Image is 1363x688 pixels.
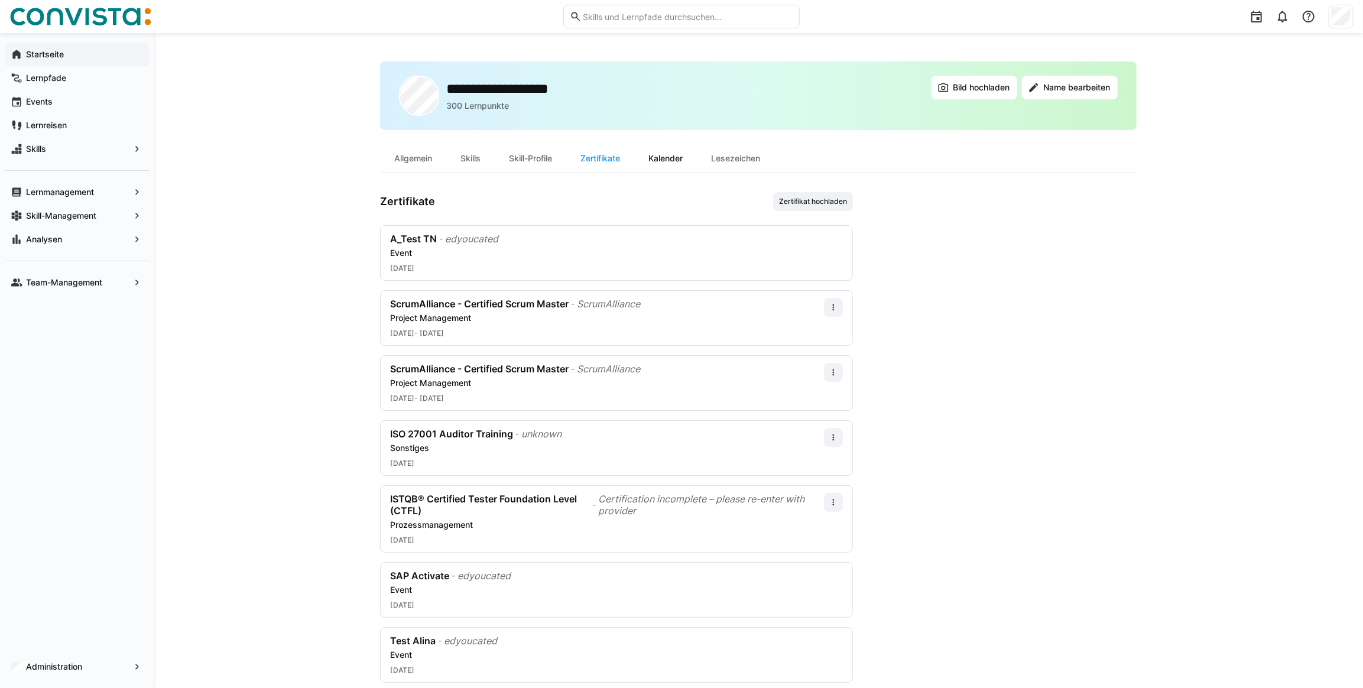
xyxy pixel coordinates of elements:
input: Skills und Lernpfade durchsuchen… [582,11,793,22]
div: Skill-Profile [495,144,566,173]
div: SAP Activate [390,570,449,582]
div: [DATE] [390,536,824,545]
div: ScrumAlliance - Certified Scrum Master [390,363,569,375]
button: Zertifikat hochladen [773,192,853,211]
div: Event [390,649,843,661]
div: ScrumAlliance [577,363,640,375]
div: Kalender [634,144,697,173]
div: ScrumAlliance - Certified Scrum Master [390,298,569,310]
div: Prozessmanagement [390,519,824,531]
div: Skills [446,144,495,173]
h3: Zertifikate [380,195,435,208]
div: Event [390,247,843,259]
p: 300 Lernpunkte [446,100,509,112]
div: Event [390,584,843,596]
div: unknown [521,428,562,440]
div: Project Management [390,377,824,389]
div: [DATE] [390,264,843,273]
button: Bild hochladen [932,76,1017,99]
span: Bild hochladen [951,82,1011,93]
div: [DATE] - [DATE] [390,329,824,338]
div: Project Management [390,312,824,324]
span: Name bearbeiten [1041,82,1112,93]
div: ISO 27001 Auditor Training [390,428,513,440]
div: Test Alina [390,635,436,647]
div: Lesezeichen [697,144,774,173]
div: edyoucated [445,233,498,245]
div: - [438,635,442,647]
div: - [452,570,455,582]
div: A_Test TN [390,233,437,245]
div: ISTQB® Certified Tester Foundation Level (CTFL) [390,493,590,517]
button: Name bearbeiten [1022,76,1118,99]
div: - [571,363,575,375]
div: [DATE] [390,601,843,610]
div: Certification incomplete – please re-enter with provider [598,493,822,517]
div: edyoucated [457,570,511,582]
div: [DATE] [390,459,824,468]
div: - [515,428,519,440]
div: ScrumAlliance [577,298,640,310]
div: [DATE] - [DATE] [390,394,824,403]
div: [DATE] [390,666,843,675]
div: - [592,499,596,511]
div: edyoucated [444,635,497,647]
div: - [439,233,443,245]
div: - [571,298,575,310]
div: Sonstiges [390,442,824,454]
div: Zertifikate [566,144,634,173]
span: Zertifikat hochladen [778,197,848,206]
div: Allgemein [380,144,446,173]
